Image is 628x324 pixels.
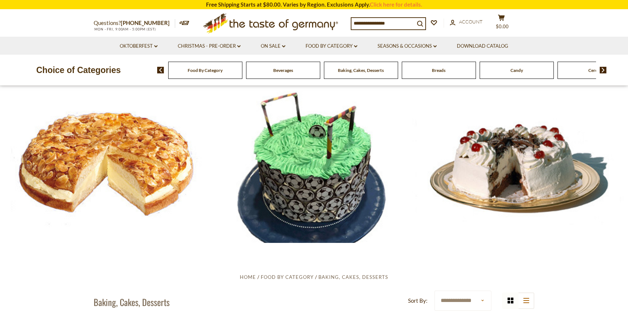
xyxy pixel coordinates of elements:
[94,27,156,31] span: MON - FRI, 9:00AM - 5:00PM (EST)
[120,42,158,50] a: Oktoberfest
[432,68,445,73] a: Breads
[240,274,256,280] a: Home
[261,274,314,280] a: Food By Category
[490,14,512,33] button: $0.00
[273,68,293,73] a: Beverages
[338,68,384,73] a: Baking, Cakes, Desserts
[157,67,164,73] img: previous arrow
[94,296,170,307] h1: Baking, Cakes, Desserts
[450,18,483,26] a: Account
[370,1,422,8] a: Click here for details.
[121,19,170,26] a: [PHONE_NUMBER]
[510,68,523,73] a: Candy
[457,42,508,50] a: Download Catalog
[459,19,483,25] span: Account
[178,42,241,50] a: Christmas - PRE-ORDER
[188,68,223,73] a: Food By Category
[261,42,285,50] a: On Sale
[318,274,388,280] a: Baking, Cakes, Desserts
[600,67,607,73] img: next arrow
[306,42,357,50] a: Food By Category
[588,68,601,73] a: Cereal
[378,42,437,50] a: Seasons & Occasions
[94,18,175,28] p: Questions?
[408,296,427,305] label: Sort By:
[496,23,509,29] span: $0.00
